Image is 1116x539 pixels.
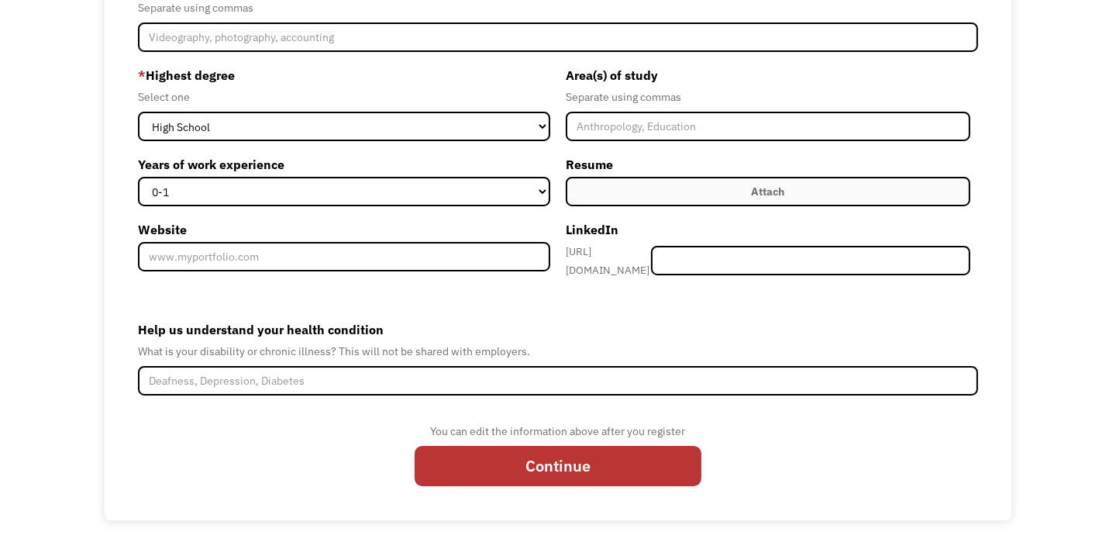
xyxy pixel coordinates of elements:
[138,63,550,88] label: Highest degree
[415,422,701,441] div: You can edit the information above after you register
[138,152,550,177] label: Years of work experience
[566,242,651,279] div: [URL][DOMAIN_NAME]
[138,217,550,242] label: Website
[138,317,978,342] label: Help us understand your health condition
[566,177,970,206] label: Attach
[566,217,970,242] label: LinkedIn
[415,446,701,486] input: Continue
[138,342,978,361] div: What is your disability or chronic illness? This will not be shared with employers.
[138,366,978,396] input: Deafness, Depression, Diabetes
[566,88,970,106] div: Separate using commas
[138,22,978,52] input: Videography, photography, accounting
[566,63,970,88] label: Area(s) of study
[138,242,550,271] input: www.myportfolio.com
[566,152,970,177] label: Resume
[138,88,550,106] div: Select one
[566,112,970,141] input: Anthropology, Education
[751,182,784,201] div: Attach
